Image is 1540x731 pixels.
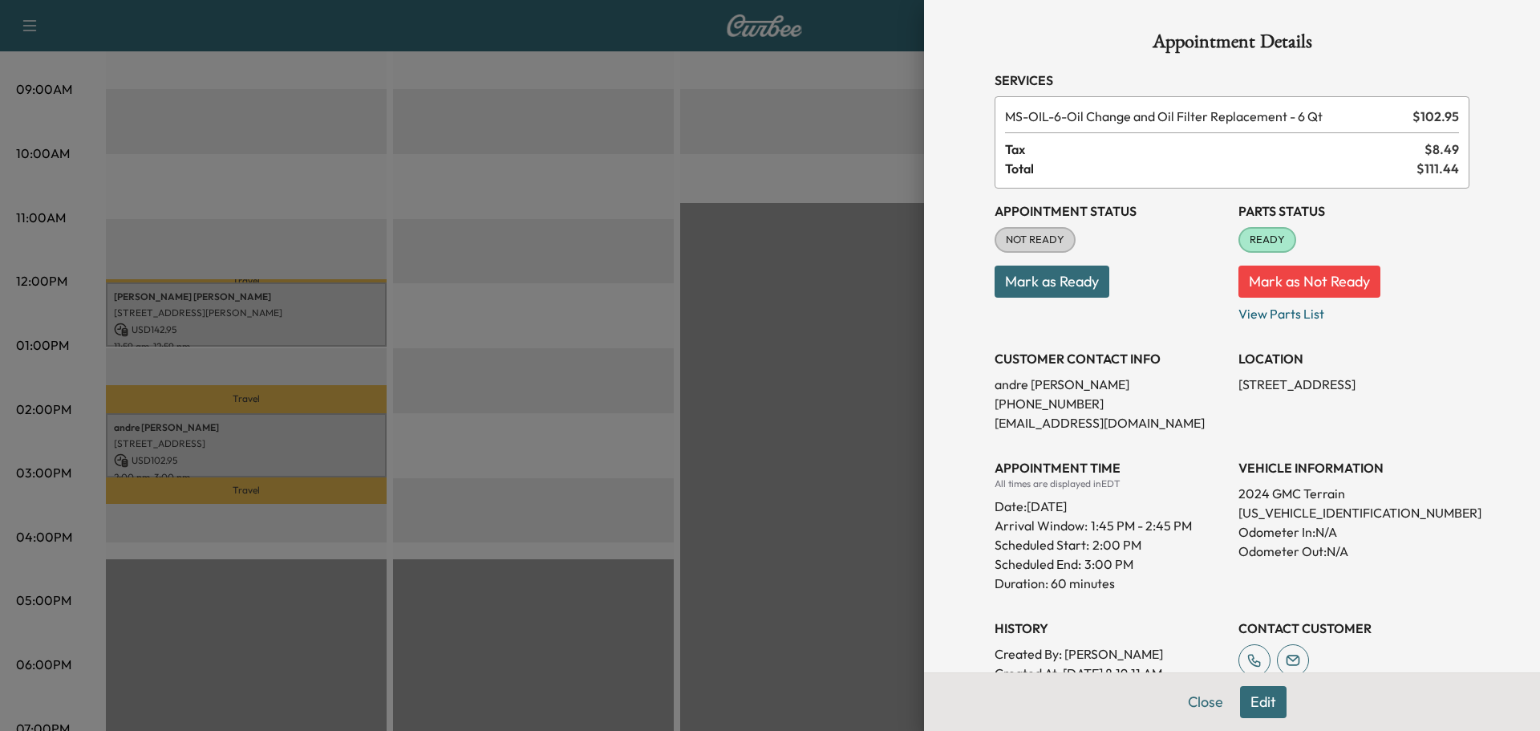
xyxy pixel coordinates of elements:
[995,619,1226,638] h3: History
[1005,107,1406,126] span: Oil Change and Oil Filter Replacement - 6 Qt
[995,266,1109,298] button: Mark as Ready
[995,664,1226,683] p: Created At : [DATE] 8:19:11 AM
[995,201,1226,221] h3: Appointment Status
[1412,107,1459,126] span: $ 102.95
[995,413,1226,433] p: [EMAIL_ADDRESS][DOMAIN_NAME]
[995,490,1226,516] div: Date: [DATE]
[1238,522,1469,542] p: Odometer In: N/A
[1416,159,1459,178] span: $ 111.44
[1005,140,1424,159] span: Tax
[995,644,1226,664] p: Created By : [PERSON_NAME]
[1092,535,1141,554] p: 2:00 PM
[1238,349,1469,368] h3: LOCATION
[1238,484,1469,503] p: 2024 GMC Terrain
[1177,686,1234,718] button: Close
[1238,503,1469,522] p: [US_VEHICLE_IDENTIFICATION_NUMBER]
[995,71,1469,90] h3: Services
[995,535,1089,554] p: Scheduled Start:
[1238,542,1469,561] p: Odometer Out: N/A
[995,375,1226,394] p: andre [PERSON_NAME]
[995,516,1226,535] p: Arrival Window:
[995,349,1226,368] h3: CUSTOMER CONTACT INFO
[1091,516,1192,535] span: 1:45 PM - 2:45 PM
[1238,201,1469,221] h3: Parts Status
[1240,232,1295,248] span: READY
[1238,375,1469,394] p: [STREET_ADDRESS]
[995,458,1226,477] h3: APPOINTMENT TIME
[995,574,1226,593] p: Duration: 60 minutes
[1240,686,1287,718] button: Edit
[1424,140,1459,159] span: $ 8.49
[996,232,1074,248] span: NOT READY
[1238,619,1469,638] h3: CONTACT CUSTOMER
[995,554,1081,574] p: Scheduled End:
[1238,266,1380,298] button: Mark as Not Ready
[1238,458,1469,477] h3: VEHICLE INFORMATION
[995,394,1226,413] p: [PHONE_NUMBER]
[995,477,1226,490] div: All times are displayed in EDT
[1238,298,1469,323] p: View Parts List
[995,32,1469,58] h1: Appointment Details
[1005,159,1416,178] span: Total
[1084,554,1133,574] p: 3:00 PM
